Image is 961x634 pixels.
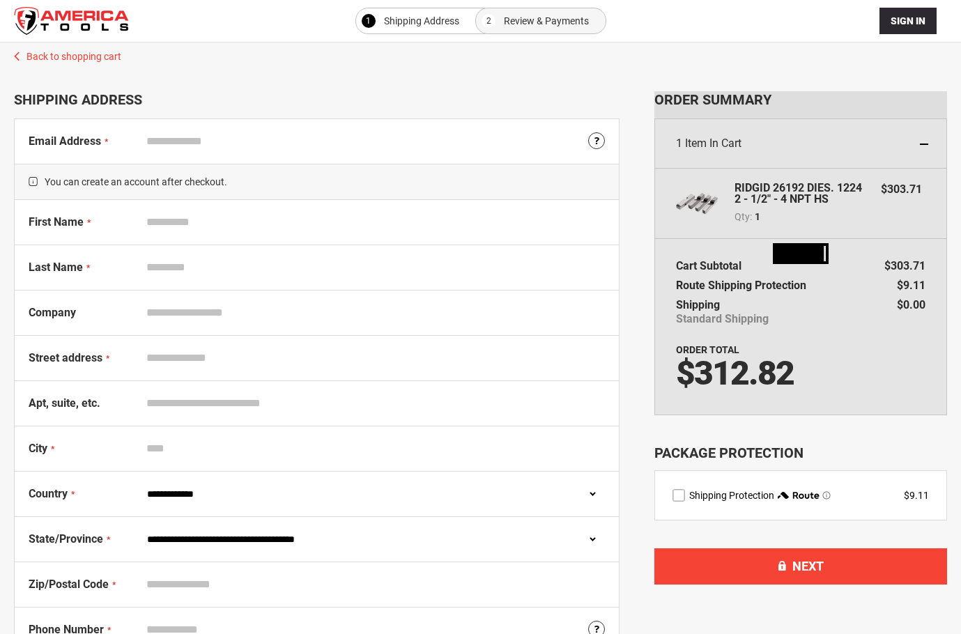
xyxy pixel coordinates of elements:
[366,13,371,29] span: 1
[891,15,925,26] span: Sign In
[15,164,619,200] span: You can create an account after checkout.
[29,442,47,455] span: City
[654,548,947,585] button: Next
[29,261,83,274] span: Last Name
[773,243,829,264] img: Loading...
[29,351,102,364] span: Street address
[29,134,101,148] span: Email Address
[29,306,76,319] span: Company
[904,488,929,502] div: $9.11
[29,578,109,591] span: Zip/Postal Code
[689,490,774,501] span: Shipping Protection
[29,487,68,500] span: Country
[822,491,831,500] span: Learn more
[486,13,491,29] span: 2
[384,13,459,29] span: Shipping Address
[654,443,947,463] div: Package Protection
[29,396,100,410] span: Apt, suite, etc.
[672,488,929,502] div: route shipping protection selector element
[879,8,937,34] button: Sign In
[14,91,620,108] div: Shipping Address
[504,13,589,29] span: Review & Payments
[792,559,824,573] span: Next
[29,532,103,546] span: State/Province
[29,215,84,229] span: First Name
[14,7,129,35] a: store logo
[14,7,129,35] img: America Tools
